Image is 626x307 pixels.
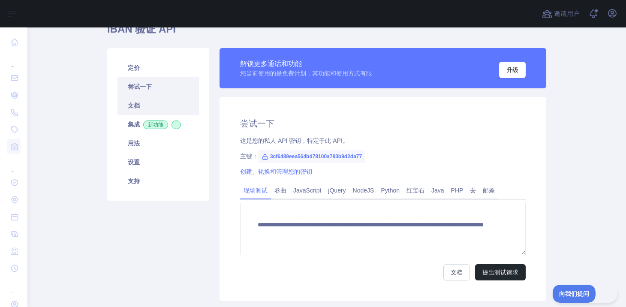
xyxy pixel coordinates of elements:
button: 邀请用户 [540,7,581,21]
a: 设置 [117,153,199,172]
font: Python [381,187,400,194]
font: 解锁更多通话和功能 [240,60,302,67]
a: 用法 [117,134,199,153]
a: 支持 [117,172,199,190]
font: 新功能 [148,122,163,128]
font: 文档 [451,269,463,276]
font: IBAN 验证 API [107,23,176,35]
font: 设置 [128,159,140,166]
font: 红宝石 [406,187,424,194]
font: ... [10,167,15,173]
a: 文档 [443,264,470,280]
font: ... [10,289,15,295]
font: 邮差 [483,187,495,194]
iframe: 切换客户支持 [553,285,617,303]
font: 升级 [506,66,518,73]
font: 卷曲 [274,187,286,194]
font: 文档 [128,102,140,109]
button: 提出测试请求 [475,264,526,280]
font: 主键： [240,153,258,160]
a: 定价 [117,58,199,77]
font: 邀请用户 [554,10,580,17]
font: 用法 [128,140,140,147]
font: 集成 [128,121,140,128]
a: 尝试一下 [117,77,199,96]
font: 这是您的私人 API 密钥，特定于此 API。 [240,137,349,144]
font: NodeJS [353,187,374,194]
font: 尝试一下 [240,119,274,128]
font: JavaScript [293,187,321,194]
a: 集成新功能 [117,115,199,134]
font: PHP [451,187,463,194]
font: jQuery [328,187,346,194]
font: ... [10,62,15,68]
font: 3cf6489eea564bd78100a783b9d2da77 [270,153,362,160]
font: Java [431,187,444,194]
font: 支持 [128,178,140,184]
a: 创建、轮换和管理您的密钥 [240,168,312,175]
font: 去 [470,187,476,194]
button: 升级 [499,62,526,78]
font: 现场测试 [244,187,268,194]
a: 文档 [117,96,199,115]
font: 定价 [128,64,140,71]
font: 您当前使用的是免费计划，其功能和使用方式有限 [240,70,372,77]
font: 提出测试请求 [482,269,518,276]
font: 尝试一下 [128,83,152,90]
